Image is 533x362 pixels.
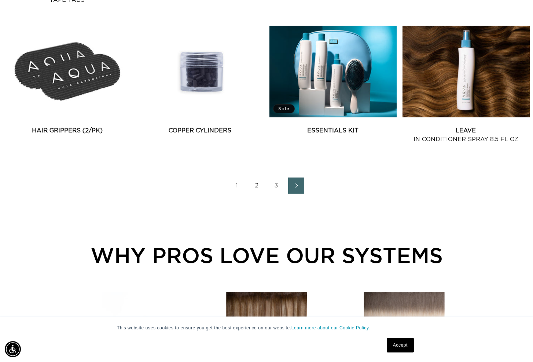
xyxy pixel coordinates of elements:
[229,178,245,194] a: Page 1
[387,338,414,352] a: Accept
[288,178,304,194] a: Next page
[4,126,131,135] a: Hair Grippers (2/pk)
[269,126,397,135] a: Essentials Kit
[117,325,416,331] p: This website uses cookies to ensure you get the best experience on our website.
[402,126,530,144] a: Leave In Conditioner Spray 8.5 fl oz
[496,327,533,362] iframe: Chat Widget
[4,178,529,194] nav: Pagination
[44,239,489,271] div: WHY PROS LOVE OUR SYSTEMS
[249,178,265,194] a: Page 2
[5,341,21,357] div: Accessibility Menu
[291,325,370,330] a: Learn more about our Cookie Policy.
[137,126,264,135] a: Copper Cylinders
[268,178,284,194] a: Page 3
